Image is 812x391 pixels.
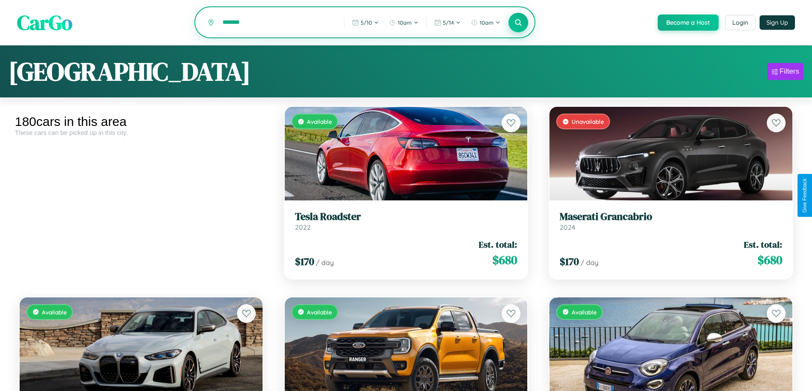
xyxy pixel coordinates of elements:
button: Login [725,15,755,30]
span: 5 / 14 [443,19,454,26]
span: CarGo [17,9,72,37]
span: $ 680 [757,251,782,268]
button: 5/14 [430,16,465,29]
span: 10am [480,19,494,26]
span: 2024 [560,223,575,231]
span: / day [581,258,598,267]
span: $ 170 [560,254,579,268]
span: Est. total: [479,238,517,251]
button: 10am [467,16,505,29]
div: These cars can be picked up in this city. [15,129,267,136]
h3: Maserati Grancabrio [560,211,782,223]
span: Est. total: [744,238,782,251]
span: 2022 [295,223,311,231]
span: $ 170 [295,254,314,268]
button: Become a Host [658,14,719,31]
h3: Tesla Roadster [295,211,517,223]
span: / day [316,258,334,267]
span: Available [42,308,67,316]
a: Tesla Roadster2022 [295,211,517,231]
span: Available [572,308,597,316]
h1: [GEOGRAPHIC_DATA] [9,54,251,89]
button: Filters [767,63,803,80]
span: 5 / 10 [361,19,372,26]
span: Available [307,118,332,125]
button: Sign Up [760,15,795,30]
span: $ 680 [492,251,517,268]
div: 180 cars in this area [15,114,267,129]
span: 10am [398,19,412,26]
button: 5/10 [348,16,383,29]
span: Available [307,308,332,316]
button: 10am [385,16,423,29]
a: Maserati Grancabrio2024 [560,211,782,231]
span: Unavailable [572,118,604,125]
div: Give Feedback [802,178,808,213]
div: Filters [780,67,799,76]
